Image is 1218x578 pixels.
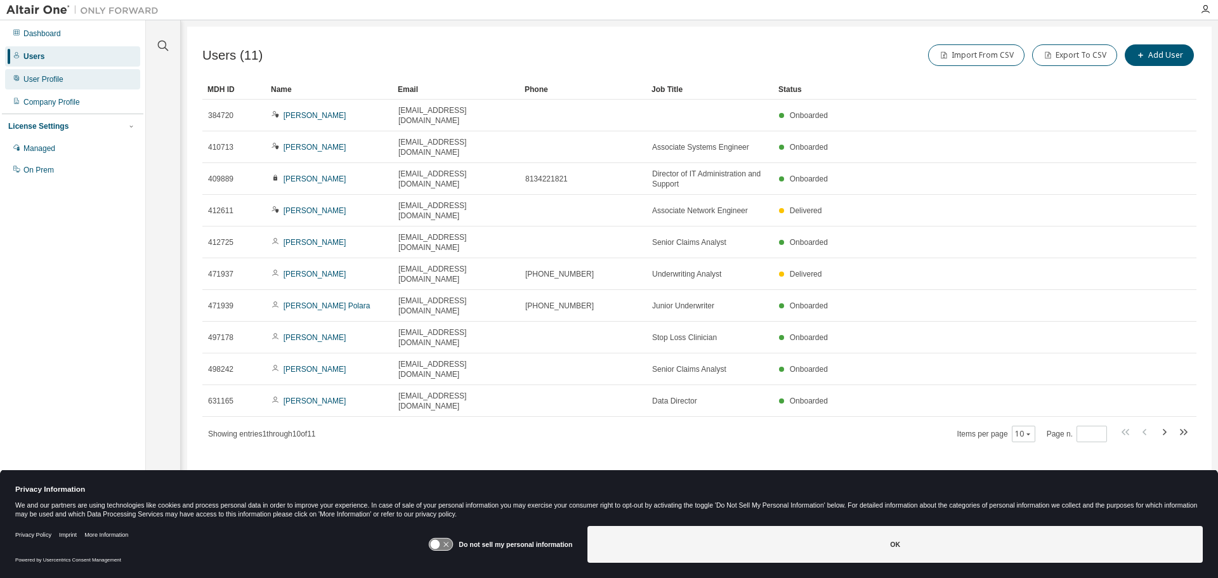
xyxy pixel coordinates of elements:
span: Onboarded [790,238,828,247]
div: Status [778,79,1130,100]
span: 412725 [208,237,233,247]
span: Page n. [1047,426,1107,442]
button: Import From CSV [928,44,1025,66]
span: Onboarded [790,111,828,120]
span: [EMAIL_ADDRESS][DOMAIN_NAME] [398,105,514,126]
div: User Profile [23,74,63,84]
div: Dashboard [23,29,61,39]
span: [EMAIL_ADDRESS][DOMAIN_NAME] [398,232,514,253]
span: [EMAIL_ADDRESS][DOMAIN_NAME] [398,296,514,316]
div: Job Title [652,79,768,100]
span: Data Director [652,396,697,406]
img: Altair One [6,4,165,16]
div: License Settings [8,121,69,131]
span: [EMAIL_ADDRESS][DOMAIN_NAME] [398,169,514,189]
button: 10 [1015,429,1032,439]
a: [PERSON_NAME] [284,270,346,279]
span: Associate Systems Engineer [652,142,749,152]
span: 384720 [208,110,233,121]
a: [PERSON_NAME] [284,397,346,405]
span: [PHONE_NUMBER] [525,301,594,311]
span: Delivered [790,206,822,215]
div: Company Profile [23,97,80,107]
span: Onboarded [790,365,828,374]
div: On Prem [23,165,54,175]
span: 471937 [208,269,233,279]
div: Phone [525,79,641,100]
span: Delivered [790,270,822,279]
a: [PERSON_NAME] [284,333,346,342]
span: 412611 [208,206,233,216]
span: Associate Network Engineer [652,206,748,216]
div: Name [271,79,388,100]
span: Senior Claims Analyst [652,364,726,374]
span: Users (11) [202,48,263,63]
span: Onboarded [790,397,828,405]
span: [EMAIL_ADDRESS][DOMAIN_NAME] [398,264,514,284]
a: [PERSON_NAME] Polara [284,301,370,310]
span: Director of IT Administration and Support [652,169,768,189]
span: 8134221821 [525,174,568,184]
span: Items per page [957,426,1035,442]
span: Underwriting Analyst [652,269,721,279]
span: Onboarded [790,333,828,342]
span: 498242 [208,364,233,374]
span: Senior Claims Analyst [652,237,726,247]
span: 471939 [208,301,233,311]
span: Junior Underwriter [652,301,714,311]
span: [EMAIL_ADDRESS][DOMAIN_NAME] [398,359,514,379]
div: Email [398,79,514,100]
a: [PERSON_NAME] [284,365,346,374]
span: Onboarded [790,174,828,183]
span: 409889 [208,174,233,184]
span: [PHONE_NUMBER] [525,269,594,279]
span: [EMAIL_ADDRESS][DOMAIN_NAME] [398,137,514,157]
button: Export To CSV [1032,44,1117,66]
span: Stop Loss Clinician [652,332,717,343]
span: [EMAIL_ADDRESS][DOMAIN_NAME] [398,391,514,411]
span: Onboarded [790,143,828,152]
a: [PERSON_NAME] [284,206,346,215]
div: MDH ID [207,79,261,100]
span: [EMAIL_ADDRESS][DOMAIN_NAME] [398,327,514,348]
a: [PERSON_NAME] [284,143,346,152]
a: [PERSON_NAME] [284,174,346,183]
span: Onboarded [790,301,828,310]
span: [EMAIL_ADDRESS][DOMAIN_NAME] [398,200,514,221]
span: 410713 [208,142,233,152]
a: [PERSON_NAME] [284,111,346,120]
span: 497178 [208,332,233,343]
span: Showing entries 1 through 10 of 11 [208,430,316,438]
a: [PERSON_NAME] [284,238,346,247]
div: Users [23,51,44,62]
button: Add User [1125,44,1194,66]
span: 631165 [208,396,233,406]
div: Managed [23,143,55,154]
